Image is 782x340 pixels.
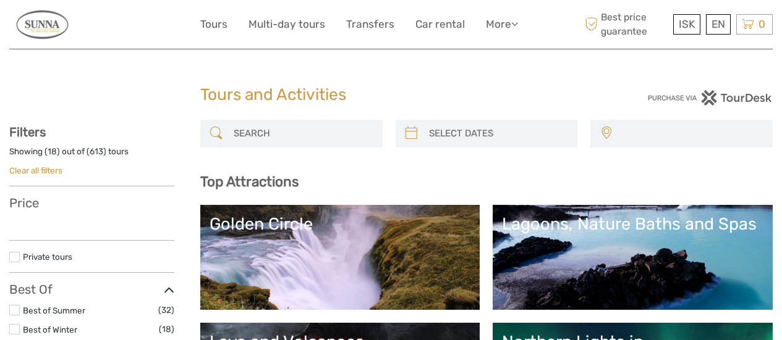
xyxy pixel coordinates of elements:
a: Lagoons, Nature Baths and Spas [502,214,763,301]
a: Golden Circle [210,214,471,301]
a: Best of Winter [23,325,77,334]
a: Car rental [415,15,465,33]
a: Clear all filters [9,165,62,175]
span: 0 [757,18,767,30]
h3: Best Of [9,282,174,297]
input: SELECT DATES [424,123,572,144]
img: General info [9,9,75,39]
div: EN [706,14,731,35]
input: SEARCH [229,123,376,144]
label: 613 [90,146,103,157]
a: Tours [200,15,227,33]
div: Lagoons, Nature Baths and Spas [502,214,763,234]
a: Multi-day tours [249,15,325,33]
h3: Price [9,196,174,210]
div: Showing ( ) out of ( ) tours [9,146,174,165]
a: More [486,15,518,33]
img: PurchaseViaTourDesk.png [647,90,773,106]
span: Best price guarantee [582,10,670,38]
h1: Tours and Activities [200,85,582,105]
a: Private tours [23,252,72,262]
label: 18 [48,146,57,157]
div: Golden Circle [210,214,471,234]
b: Top Attractions [200,173,299,190]
span: (32) [158,303,174,317]
a: Transfers [346,15,394,33]
a: Best of Summer [23,305,85,315]
span: ISK [679,18,695,30]
strong: Filters [9,125,46,139]
span: (18) [159,322,174,336]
